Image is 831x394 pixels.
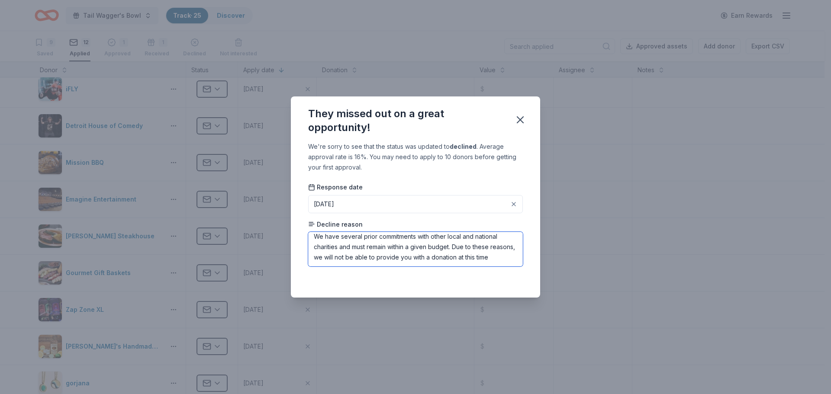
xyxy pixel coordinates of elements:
div: We're sorry to see that the status was updated to . Average approval rate is 16%. You may need to... [308,141,523,173]
div: They missed out on a great opportunity! [308,107,504,135]
b: declined [450,143,477,150]
span: Response date [308,183,363,192]
textarea: We have several prior commitments with other local and national charities and must remain within ... [308,232,523,266]
div: [DATE] [314,199,334,209]
button: [DATE] [308,195,523,213]
span: Decline reason [308,220,363,229]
